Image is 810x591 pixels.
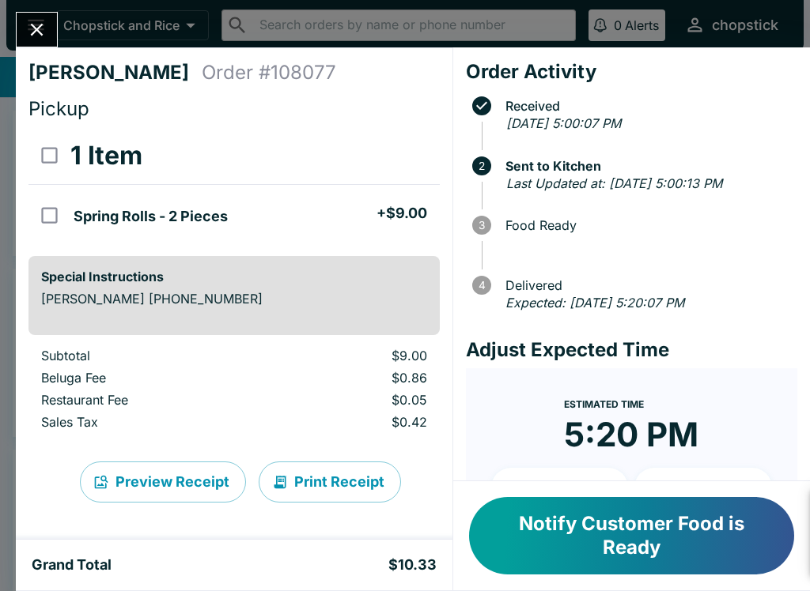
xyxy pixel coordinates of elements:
button: Print Receipt [259,461,401,503]
button: Close [17,13,57,47]
h4: [PERSON_NAME] [28,61,202,85]
span: Sent to Kitchen [498,159,797,173]
time: 5:20 PM [564,414,698,455]
span: Food Ready [498,218,797,232]
h4: Adjust Expected Time [466,338,797,362]
p: $0.05 [284,392,427,408]
h5: Spring Rolls - 2 Pieces [74,207,228,226]
h3: 1 Item [70,140,142,171]
button: Preview Receipt [80,461,246,503]
p: $0.42 [284,414,427,430]
em: Last Updated at: [DATE] 5:00:13 PM [506,175,722,191]
p: Subtotal [41,348,259,363]
table: orders table [28,127,440,243]
h5: $10.33 [388,555,437,574]
span: Estimated Time [564,398,644,410]
em: [DATE] 5:00:07 PM [506,115,621,131]
text: 4 [478,279,485,292]
h4: Order Activity [466,60,797,84]
text: 3 [479,219,485,232]
span: Pickup [28,97,89,120]
p: $0.86 [284,370,427,386]
p: Sales Tax [41,414,259,430]
p: [PERSON_NAME] [PHONE_NUMBER] [41,291,427,307]
h5: + $9.00 [377,204,427,223]
button: + 10 [491,468,629,507]
span: Received [498,99,797,113]
h4: Order # 108077 [202,61,336,85]
em: Expected: [DATE] 5:20:07 PM [505,295,684,311]
p: Restaurant Fee [41,392,259,408]
span: Delivered [498,278,797,292]
p: Beluga Fee [41,370,259,386]
h5: Grand Total [32,555,112,574]
button: + 20 [634,468,772,507]
text: 2 [479,160,485,172]
p: $9.00 [284,348,427,363]
h6: Special Instructions [41,269,427,284]
table: orders table [28,348,440,436]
